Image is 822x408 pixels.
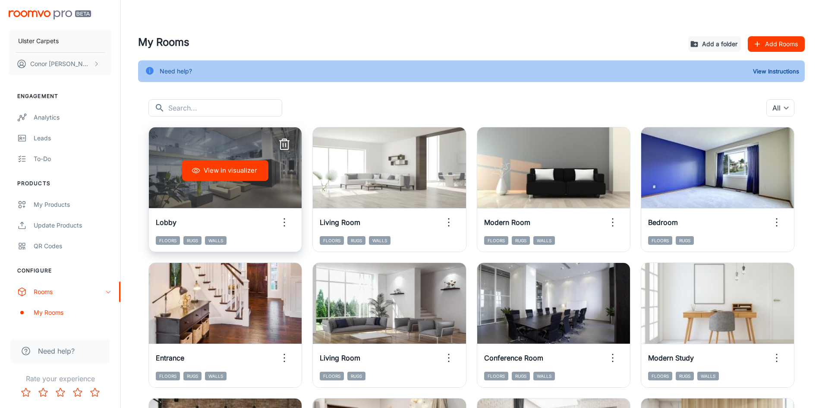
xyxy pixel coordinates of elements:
[34,241,112,251] div: QR Codes
[648,372,672,380] span: Floors
[18,36,59,46] p: Ulster Carpets
[320,372,344,380] span: Floors
[34,287,105,297] div: Rooms
[9,10,91,19] img: Roomvo PRO Beta
[34,133,112,143] div: Leads
[35,384,52,401] button: Rate 2 star
[17,384,35,401] button: Rate 1 star
[182,160,268,181] button: View in visualizer
[648,236,672,245] span: Floors
[533,372,555,380] span: Walls
[160,63,192,79] div: Need help?
[648,353,694,363] h6: Modern Study
[183,372,202,380] span: Rugs
[484,217,530,228] h6: Modern Room
[34,329,112,338] div: Designer Rooms
[30,59,91,69] p: Conor [PERSON_NAME]
[320,353,360,363] h6: Living Room
[320,236,344,245] span: Floors
[9,30,112,52] button: Ulster Carpets
[697,372,719,380] span: Walls
[34,113,112,122] div: Analytics
[9,53,112,75] button: Conor [PERSON_NAME]
[320,217,360,228] h6: Living Room
[751,65,801,78] button: View Instructions
[156,353,184,363] h6: Entrance
[688,36,741,52] button: Add a folder
[69,384,86,401] button: Rate 4 star
[156,372,180,380] span: Floors
[766,99,794,117] div: All
[168,99,282,117] input: Search...
[648,217,678,228] h6: Bedroom
[484,372,508,380] span: Floors
[748,36,805,52] button: Add Rooms
[7,373,113,384] p: Rate your experience
[156,236,180,245] span: Floors
[484,353,543,363] h6: Conference Room
[34,221,112,230] div: Update Products
[52,384,69,401] button: Rate 3 star
[533,236,555,245] span: Walls
[512,236,530,245] span: Rugs
[38,346,75,356] span: Need help?
[484,236,508,245] span: Floors
[183,236,202,245] span: Rugs
[86,384,104,401] button: Rate 5 star
[138,35,681,50] h4: My Rooms
[676,236,694,245] span: Rugs
[347,372,365,380] span: Rugs
[34,154,112,164] div: To-do
[205,372,227,380] span: Walls
[369,236,391,245] span: Walls
[156,217,176,228] h6: Lobby
[34,308,112,317] div: My Rooms
[34,200,112,209] div: My Products
[347,236,365,245] span: Rugs
[512,372,530,380] span: Rugs
[676,372,694,380] span: Rugs
[205,236,227,245] span: Walls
